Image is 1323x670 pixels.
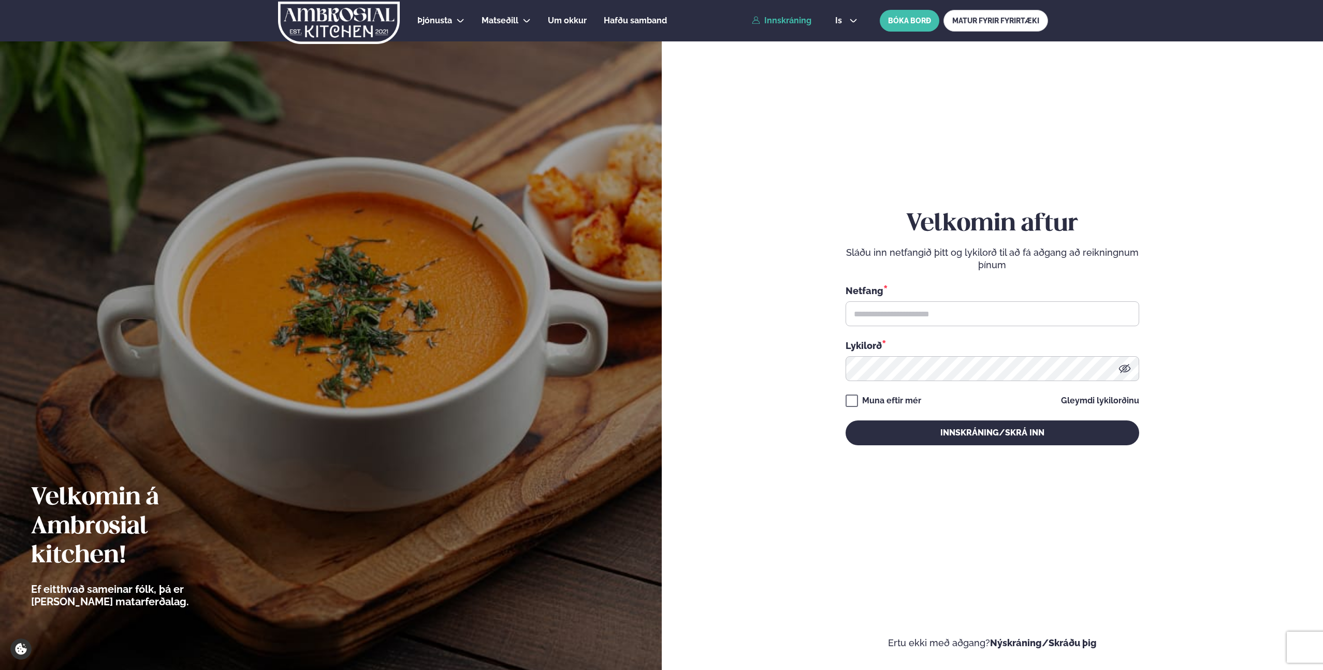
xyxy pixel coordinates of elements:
[846,210,1139,239] h2: Velkomin aftur
[880,10,939,32] button: BÓKA BORÐ
[827,17,866,25] button: is
[482,14,518,27] a: Matseðill
[693,637,1292,649] p: Ertu ekki með aðgang?
[990,637,1097,648] a: Nýskráning/Skráðu þig
[548,16,587,25] span: Um okkur
[1061,397,1139,405] a: Gleymdi lykilorðinu
[846,246,1139,271] p: Sláðu inn netfangið þitt og lykilorð til að fá aðgang að reikningnum þínum
[277,2,401,44] img: logo
[31,484,246,571] h2: Velkomin á Ambrosial kitchen!
[604,16,667,25] span: Hafðu samband
[548,14,587,27] a: Um okkur
[846,339,1139,352] div: Lykilorð
[846,420,1139,445] button: Innskráning/Skrá inn
[417,14,452,27] a: Þjónusta
[604,14,667,27] a: Hafðu samband
[846,284,1139,297] div: Netfang
[31,583,246,608] p: Ef eitthvað sameinar fólk, þá er [PERSON_NAME] matarferðalag.
[482,16,518,25] span: Matseðill
[943,10,1048,32] a: MATUR FYRIR FYRIRTÆKI
[835,17,845,25] span: is
[417,16,452,25] span: Þjónusta
[10,638,32,660] a: Cookie settings
[752,16,811,25] a: Innskráning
